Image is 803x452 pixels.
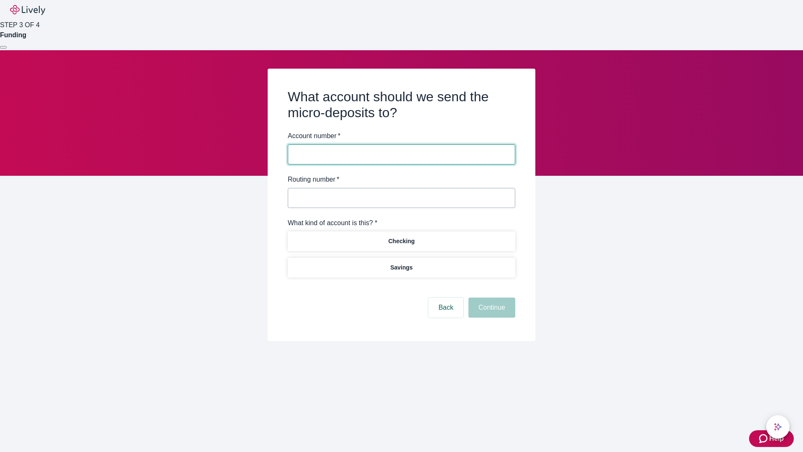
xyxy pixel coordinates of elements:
[388,237,414,246] p: Checking
[288,175,339,185] label: Routing number
[288,218,377,228] label: What kind of account is this? *
[428,298,463,318] button: Back
[288,131,340,141] label: Account number
[759,434,769,444] svg: Zendesk support icon
[766,415,790,439] button: chat
[774,423,782,431] svg: Lively AI Assistant
[769,434,784,444] span: Help
[390,263,413,272] p: Savings
[749,430,794,447] button: Zendesk support iconHelp
[288,89,515,121] h2: What account should we send the micro-deposits to?
[288,258,515,277] button: Savings
[10,5,45,15] img: Lively
[288,231,515,251] button: Checking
